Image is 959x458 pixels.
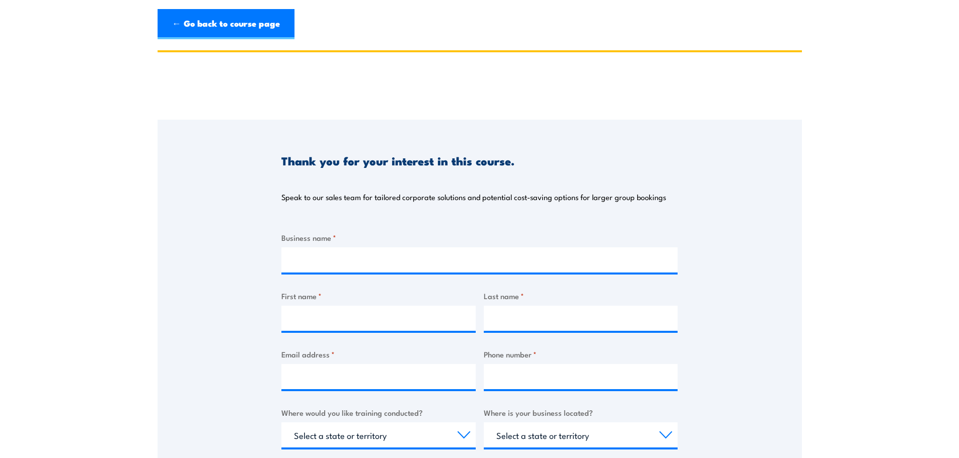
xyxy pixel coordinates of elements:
[281,290,476,302] label: First name
[281,407,476,418] label: Where would you like training conducted?
[281,192,666,202] p: Speak to our sales team for tailored corporate solutions and potential cost-saving options for la...
[484,407,678,418] label: Where is your business located?
[281,232,678,243] label: Business name
[484,290,678,302] label: Last name
[484,348,678,360] label: Phone number
[281,348,476,360] label: Email address
[281,155,514,166] h3: Thank you for your interest in this course.
[158,9,294,39] a: ← Go back to course page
